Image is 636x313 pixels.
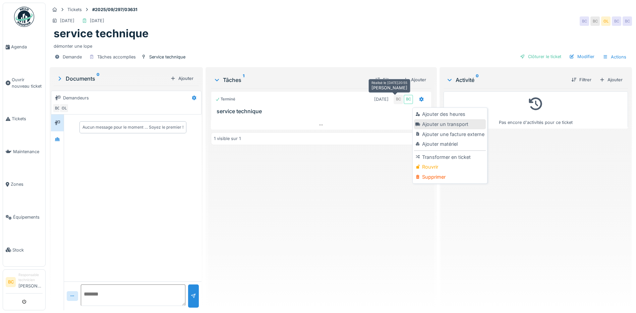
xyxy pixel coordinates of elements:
[217,108,428,115] h3: service technique
[414,162,485,172] div: Rouvrir
[414,129,485,139] div: Ajouter une facture externe
[400,75,429,84] div: Ajouter
[569,75,594,84] div: Filtrer
[372,75,398,84] div: Filtrer
[67,6,82,13] div: Tickets
[12,116,43,122] span: Tickets
[600,52,629,62] div: Actions
[371,81,407,85] h6: Réalisé le [DATE]20:55
[18,272,43,292] li: [PERSON_NAME]
[63,54,82,60] div: Demande
[13,214,43,220] span: Équipements
[623,16,632,26] div: BC
[6,277,16,287] li: BC
[414,139,485,149] div: Ajouter matériel
[12,77,43,89] span: Ouvrir nouveau ticket
[414,152,485,162] div: Transformer en ticket
[60,17,74,24] div: [DATE]
[446,76,566,84] div: Activité
[414,119,485,129] div: Ajouter un transport
[54,40,628,49] div: démonter une lope
[18,272,43,283] div: Responsable technicien
[11,44,43,50] span: Agenda
[404,95,413,104] div: BC
[149,54,185,60] div: Service technique
[394,95,403,104] div: BC
[597,75,625,84] div: Ajouter
[90,17,104,24] div: [DATE]
[97,54,136,60] div: Tâches accomplies
[214,76,369,84] div: Tâches
[374,96,389,102] div: [DATE]
[215,96,235,102] div: Terminé
[12,247,43,253] span: Stock
[97,75,100,83] sup: 0
[63,95,89,101] div: Demandeurs
[54,27,149,40] h1: service technique
[476,76,479,84] sup: 0
[567,52,597,61] div: Modifier
[414,172,485,182] div: Supprimer
[59,103,69,113] div: OL
[612,16,621,26] div: BC
[214,135,241,142] div: 1 visible sur 1
[90,6,140,13] strong: #2025/09/297/03631
[53,103,62,113] div: BC
[14,7,34,27] img: Badge_color-CXgf-gQk.svg
[601,16,611,26] div: OL
[580,16,589,26] div: BC
[82,124,183,130] div: Aucun message pour le moment … Soyez le premier !
[448,94,624,126] div: Pas encore d'activités pour ce ticket
[414,109,485,119] div: Ajouter des heures
[243,76,244,84] sup: 1
[11,181,43,187] span: Zones
[13,148,43,155] span: Maintenance
[168,74,196,83] div: Ajouter
[590,16,600,26] div: BC
[56,75,168,83] div: Documents
[368,79,410,93] div: [PERSON_NAME]
[517,52,564,61] div: Clôturer le ticket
